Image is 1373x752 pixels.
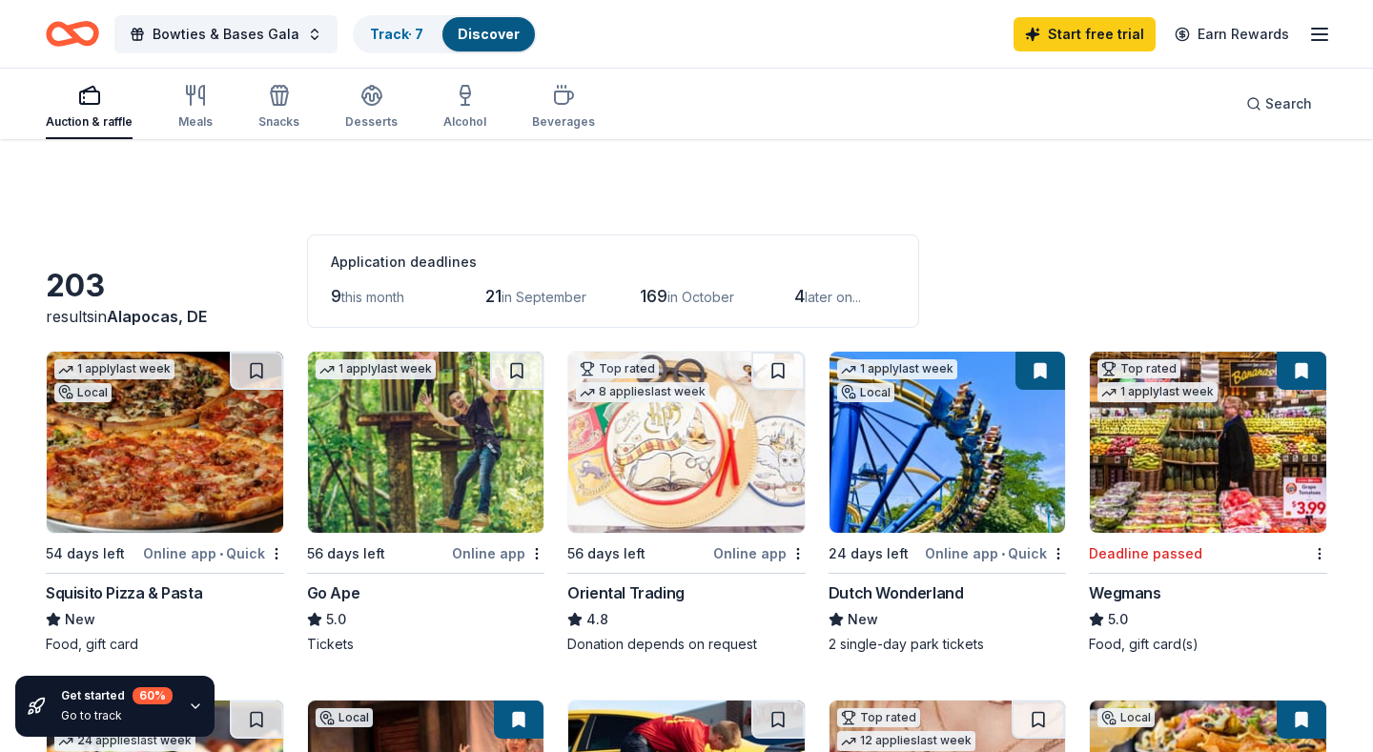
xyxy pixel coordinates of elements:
span: 9 [331,286,341,306]
span: New [848,608,878,631]
div: 203 [46,267,284,305]
div: Online app [713,541,806,565]
div: 54 days left [46,542,125,565]
button: Search [1231,85,1327,123]
img: Image for Dutch Wonderland [830,352,1066,533]
span: 5.0 [1108,608,1128,631]
div: Snacks [258,114,299,130]
div: 56 days left [567,542,646,565]
div: Online app Quick [143,541,284,565]
span: 21 [485,286,502,306]
a: Image for Go Ape1 applylast week56 days leftOnline appGo Ape5.0Tickets [307,351,545,654]
span: this month [341,289,404,305]
a: Image for Squisito Pizza & Pasta1 applylast weekLocal54 days leftOnline app•QuickSquisito Pizza &... [46,351,284,654]
span: 4 [794,286,805,306]
div: Top rated [1097,359,1180,378]
div: Go Ape [307,581,360,604]
div: Squisito Pizza & Pasta [46,581,202,604]
div: 2 single-day park tickets [829,635,1067,654]
a: Earn Rewards [1163,17,1301,51]
div: Wegmans [1089,581,1160,604]
div: Application deadlines [331,251,895,274]
a: Image for Dutch Wonderland1 applylast weekLocal24 days leftOnline app•QuickDutch WonderlandNew2 s... [829,351,1067,654]
div: Auction & raffle [46,114,133,130]
span: Alapocas, DE [107,307,207,326]
a: Image for WegmansTop rated1 applylast weekDeadline passedWegmans5.0Food, gift card(s) [1089,351,1327,654]
div: Meals [178,114,213,130]
div: Dutch Wonderland [829,581,964,604]
a: Track· 7 [370,26,423,42]
span: • [1001,546,1005,561]
div: Top rated [576,359,659,378]
div: Local [54,383,112,402]
img: Image for Squisito Pizza & Pasta [47,352,283,533]
div: Local [837,383,894,402]
a: Discover [458,26,520,42]
span: in October [667,289,734,305]
span: 5.0 [326,608,346,631]
div: Food, gift card(s) [1089,635,1327,654]
div: 1 apply last week [54,359,174,379]
div: 8 applies last week [576,382,709,402]
img: Image for Oriental Trading [568,352,805,533]
button: Beverages [532,76,595,139]
div: Alcohol [443,114,486,130]
div: Oriental Trading [567,581,685,604]
span: • [219,546,223,561]
div: 56 days left [307,542,385,565]
span: New [65,608,95,631]
div: Go to track [61,708,173,723]
button: Desserts [345,76,398,139]
div: Donation depends on request [567,635,806,654]
div: Beverages [532,114,595,130]
span: in [94,307,207,326]
span: Bowties & Bases Gala [153,23,299,46]
button: Meals [178,76,213,139]
div: 1 apply last week [837,359,957,379]
div: 12 applies last week [837,731,975,751]
div: 60 % [133,687,173,704]
div: Local [316,708,373,727]
div: Online app Quick [925,541,1066,565]
div: 24 days left [829,542,909,565]
button: Track· 7Discover [353,15,537,53]
div: Online app [452,541,544,565]
div: Tickets [307,635,545,654]
button: Auction & raffle [46,76,133,139]
div: results [46,305,284,328]
img: Image for Wegmans [1090,352,1326,533]
a: Home [46,11,99,56]
span: Search [1265,92,1312,115]
div: 1 apply last week [1097,382,1218,402]
a: Start free trial [1014,17,1156,51]
div: Get started [61,687,173,704]
div: Food, gift card [46,635,284,654]
button: Alcohol [443,76,486,139]
button: Bowties & Bases Gala [114,15,338,53]
button: Snacks [258,76,299,139]
div: Local [1097,708,1155,727]
a: Image for Oriental TradingTop rated8 applieslast week56 days leftOnline appOriental Trading4.8Don... [567,351,806,654]
span: 4.8 [586,608,608,631]
div: 1 apply last week [316,359,436,379]
div: Desserts [345,114,398,130]
div: Deadline passed [1089,542,1202,565]
span: 169 [640,286,667,306]
span: in September [502,289,586,305]
div: Top rated [837,708,920,727]
img: Image for Go Ape [308,352,544,533]
span: later on... [805,289,861,305]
